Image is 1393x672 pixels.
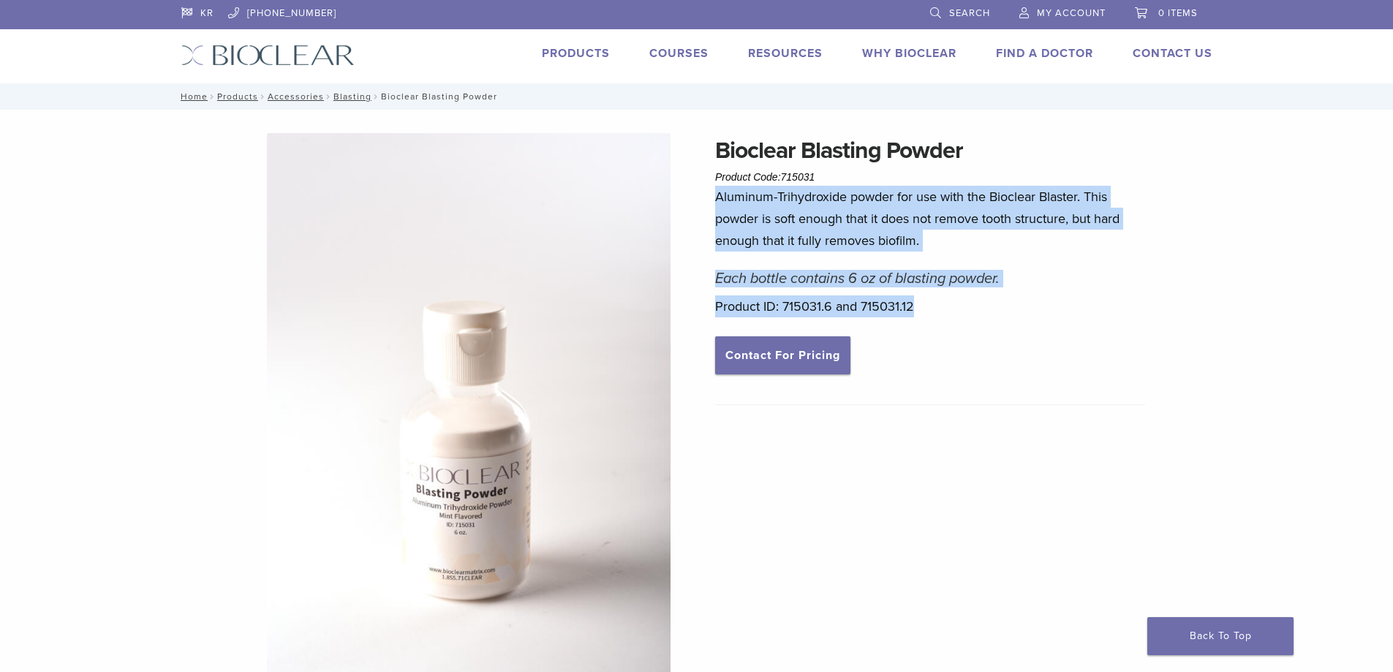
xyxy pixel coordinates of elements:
[176,91,208,102] a: Home
[715,171,815,183] span: Product Code:
[862,46,956,61] a: Why Bioclear
[324,93,333,100] span: /
[333,91,371,102] a: Blasting
[1147,617,1294,655] a: Back To Top
[949,7,990,19] span: Search
[781,171,815,183] span: 715031
[715,336,850,374] a: Contact For Pricing
[715,133,1145,168] h1: Bioclear Blasting Powder
[268,91,324,102] a: Accessories
[715,270,1000,287] em: Each bottle contains 6 oz of blasting powder.
[217,91,258,102] a: Products
[748,46,823,61] a: Resources
[1158,7,1198,19] span: 0 items
[542,46,610,61] a: Products
[715,186,1145,252] p: Aluminum-Trihydroxide powder for use with the Bioclear Blaster. This powder is soft enough that i...
[371,93,381,100] span: /
[715,295,1145,317] p: Product ID: 715031.6 and 715031.12
[181,45,355,66] img: Bioclear
[649,46,709,61] a: Courses
[170,83,1223,110] nav: Bioclear Blasting Powder
[208,93,217,100] span: /
[1037,7,1106,19] span: My Account
[996,46,1093,61] a: Find A Doctor
[1133,46,1212,61] a: Contact Us
[258,93,268,100] span: /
